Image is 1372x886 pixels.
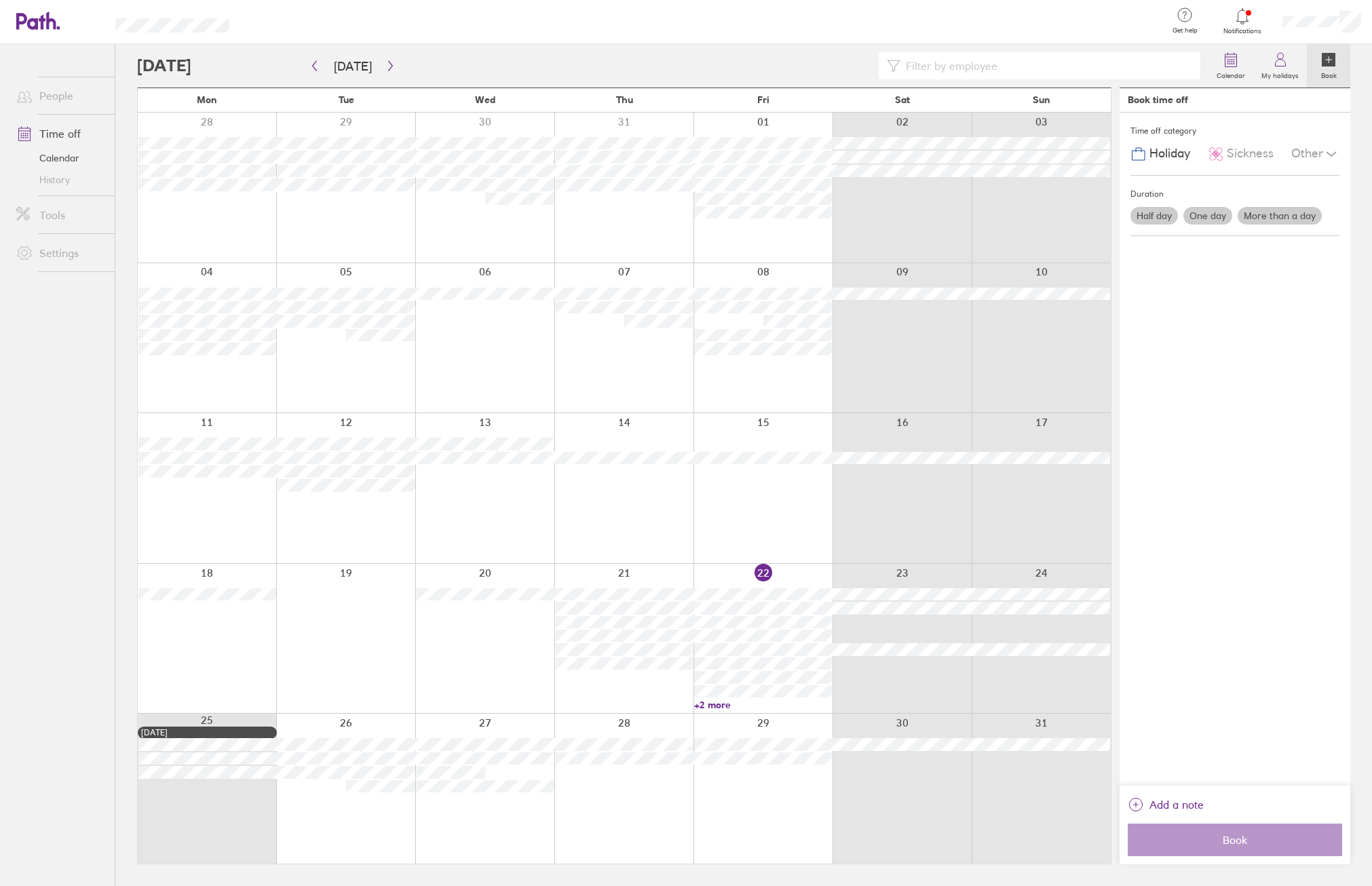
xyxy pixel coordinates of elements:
[1130,207,1178,225] label: Half day
[1227,147,1274,161] span: Sickness
[5,239,115,267] a: Settings
[323,55,383,77] button: [DATE]
[694,699,832,711] a: +2 more
[5,147,115,169] a: Calendar
[1208,44,1253,88] a: Calendar
[757,94,769,105] span: Fri
[1130,184,1339,204] div: Duration
[1238,207,1322,225] label: More than a day
[5,169,115,191] a: History
[895,94,910,105] span: Sat
[1253,68,1307,80] label: My holidays
[339,94,354,105] span: Tue
[5,201,115,229] a: Tools
[5,82,115,109] a: People
[1149,794,1204,815] span: Add a note
[141,728,273,737] div: [DATE]
[616,94,633,105] span: Thu
[1128,794,1204,815] button: Add a note
[1221,7,1265,35] a: Notifications
[1033,94,1050,105] span: Sun
[1128,94,1188,105] div: Book time off
[1137,834,1333,846] span: Book
[900,53,1192,79] input: Filter by employee
[1183,207,1232,225] label: One day
[1149,147,1190,161] span: Holiday
[1128,824,1342,856] button: Book
[5,120,115,147] a: Time off
[1291,141,1339,167] div: Other
[1253,44,1307,88] a: My holidays
[197,94,217,105] span: Mon
[1307,44,1350,88] a: Book
[1163,26,1207,35] span: Get help
[1313,68,1345,80] label: Book
[1130,121,1339,141] div: Time off category
[475,94,495,105] span: Wed
[1221,27,1265,35] span: Notifications
[1208,68,1253,80] label: Calendar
